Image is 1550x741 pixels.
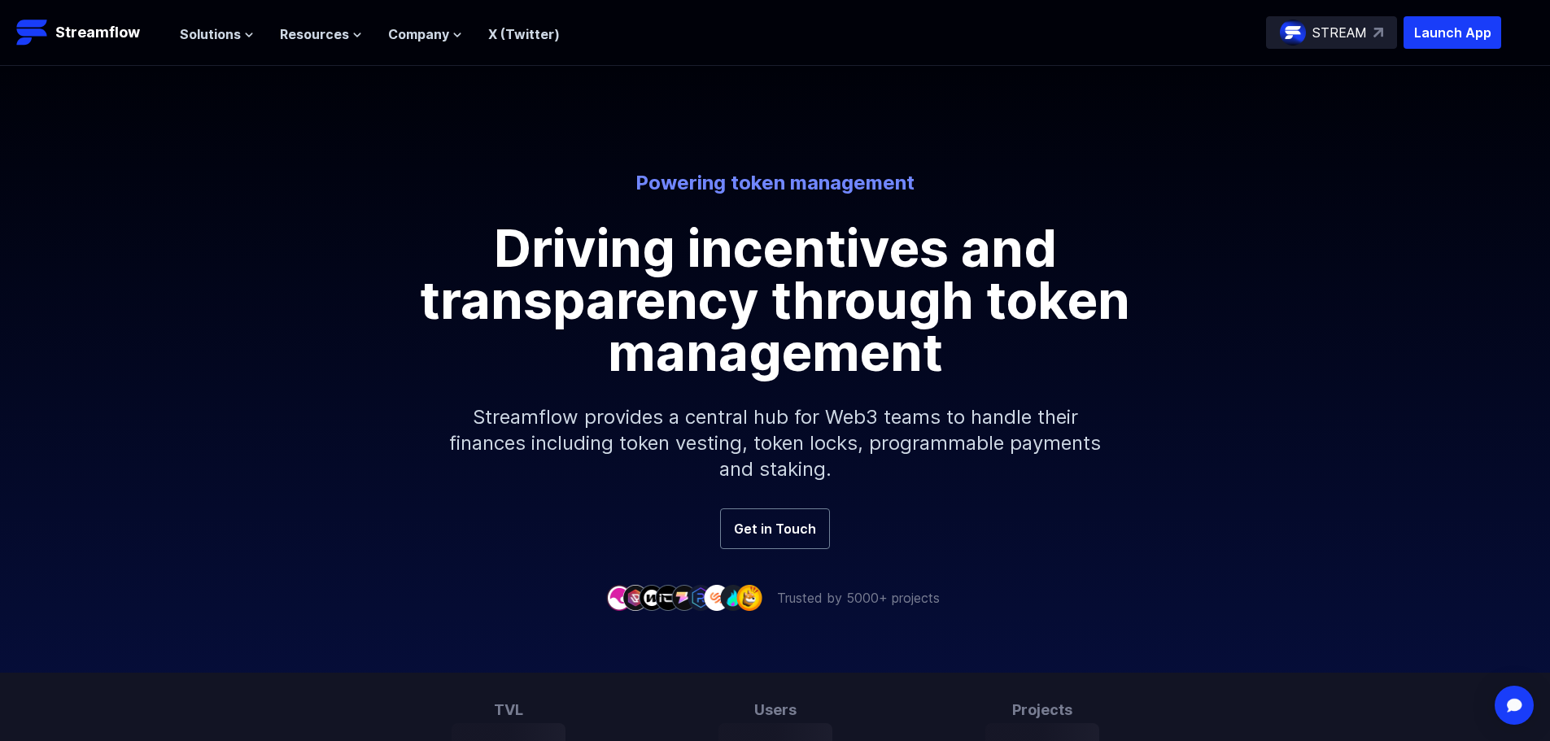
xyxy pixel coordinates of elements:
img: company-4 [655,585,681,610]
span: Company [388,24,449,44]
button: Launch App [1404,16,1501,49]
img: company-5 [671,585,697,610]
p: Trusted by 5000+ projects [777,588,940,608]
img: company-2 [622,585,648,610]
div: Open Intercom Messenger [1495,686,1534,725]
h1: Driving incentives and transparency through token management [409,222,1142,378]
p: Streamflow provides a central hub for Web3 teams to handle their finances including token vesting... [426,378,1125,508]
img: company-7 [704,585,730,610]
h3: TVL [452,699,565,721]
p: Powering token management [325,170,1226,196]
img: streamflow-logo-circle.png [1280,20,1306,46]
button: Resources [280,24,362,44]
a: STREAM [1266,16,1397,49]
img: top-right-arrow.svg [1373,28,1383,37]
p: Streamflow [55,21,140,44]
button: Solutions [180,24,254,44]
img: Streamflow Logo [16,16,49,49]
button: Company [388,24,462,44]
img: company-6 [688,585,714,610]
a: Streamflow [16,16,164,49]
h3: Users [718,699,832,721]
p: STREAM [1312,23,1367,42]
a: X (Twitter) [488,26,560,42]
img: company-9 [736,585,762,610]
span: Solutions [180,24,241,44]
a: Get in Touch [720,508,830,549]
span: Resources [280,24,349,44]
img: company-8 [720,585,746,610]
img: company-1 [606,585,632,610]
img: company-3 [639,585,665,610]
h3: Projects [985,699,1099,721]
